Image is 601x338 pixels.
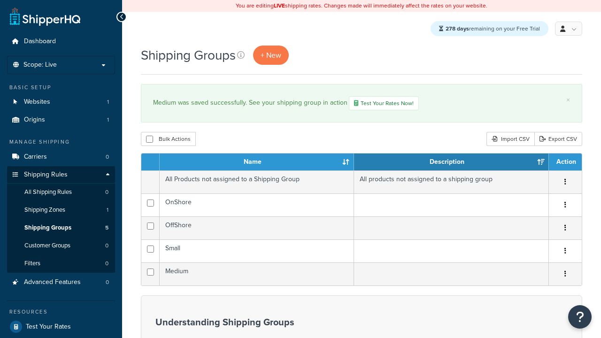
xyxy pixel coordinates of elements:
[23,61,57,69] span: Scope: Live
[7,148,115,166] a: Carriers 0
[354,170,549,193] td: All products not assigned to a shipping group
[24,206,65,214] span: Shipping Zones
[160,154,354,170] th: Name: activate to sort column ascending
[160,239,354,262] td: Small
[349,96,419,110] a: Test Your Rates Now!
[7,184,115,201] li: All Shipping Rules
[160,262,354,285] td: Medium
[7,111,115,129] li: Origins
[141,132,196,146] button: Bulk Actions
[24,116,45,124] span: Origins
[253,46,289,65] a: + New
[160,170,354,193] td: All Products not assigned to a Shipping Group
[105,188,108,196] span: 0
[160,216,354,239] td: OffShore
[354,154,549,170] th: Description: activate to sort column ascending
[7,274,115,291] a: Advanced Features 0
[7,111,115,129] a: Origins 1
[105,260,108,268] span: 0
[107,116,109,124] span: 1
[24,242,70,250] span: Customer Groups
[274,1,285,10] b: LIVE
[7,237,115,254] a: Customer Groups 0
[446,24,469,33] strong: 278 days
[7,237,115,254] li: Customer Groups
[105,224,108,232] span: 5
[7,219,115,237] a: Shipping Groups 5
[24,171,68,179] span: Shipping Rules
[10,7,80,26] a: ShipperHQ Home
[24,260,40,268] span: Filters
[486,132,534,146] div: Import CSV
[7,201,115,219] li: Shipping Zones
[7,219,115,237] li: Shipping Groups
[7,184,115,201] a: All Shipping Rules 0
[24,38,56,46] span: Dashboard
[7,138,115,146] div: Manage Shipping
[7,84,115,92] div: Basic Setup
[107,98,109,106] span: 1
[155,317,390,327] h3: Understanding Shipping Groups
[7,33,115,50] a: Dashboard
[7,93,115,111] li: Websites
[105,242,108,250] span: 0
[26,323,71,331] span: Test Your Rates
[7,201,115,219] a: Shipping Zones 1
[7,308,115,316] div: Resources
[160,193,354,216] td: OnShore
[24,153,47,161] span: Carriers
[7,318,115,335] a: Test Your Rates
[106,153,109,161] span: 0
[24,188,72,196] span: All Shipping Rules
[107,206,108,214] span: 1
[7,166,115,184] a: Shipping Rules
[7,255,115,272] a: Filters 0
[566,96,570,104] a: ×
[153,96,570,110] div: Medium was saved successfully. See your shipping group in action
[534,132,582,146] a: Export CSV
[24,224,71,232] span: Shipping Groups
[7,255,115,272] li: Filters
[24,278,81,286] span: Advanced Features
[24,98,50,106] span: Websites
[568,305,592,329] button: Open Resource Center
[106,278,109,286] span: 0
[7,93,115,111] a: Websites 1
[261,50,281,61] span: + New
[7,166,115,273] li: Shipping Rules
[7,148,115,166] li: Carriers
[431,21,548,36] div: remaining on your Free Trial
[549,154,582,170] th: Action
[7,274,115,291] li: Advanced Features
[141,46,236,64] h1: Shipping Groups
